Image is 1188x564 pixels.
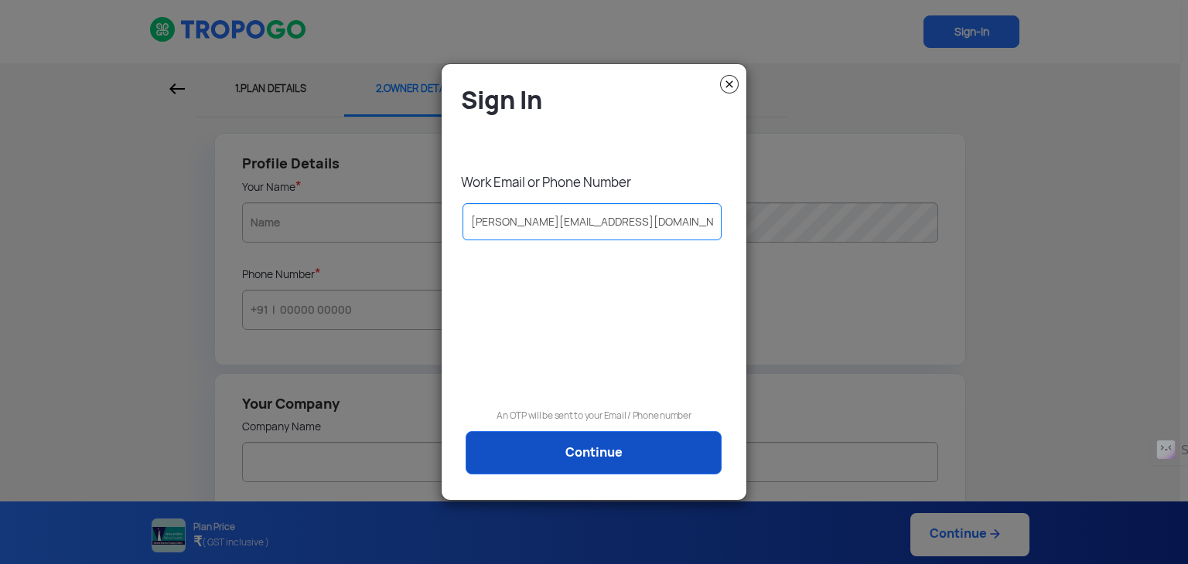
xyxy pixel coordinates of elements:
img: close [720,75,739,93]
input: Your Email Id / Phone Number [463,203,722,240]
p: An OTP will be sent to your Email / Phone number [453,408,735,423]
h4: Sign In [461,84,735,116]
p: Work Email or Phone Number [461,174,735,191]
a: Continue [466,431,722,474]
